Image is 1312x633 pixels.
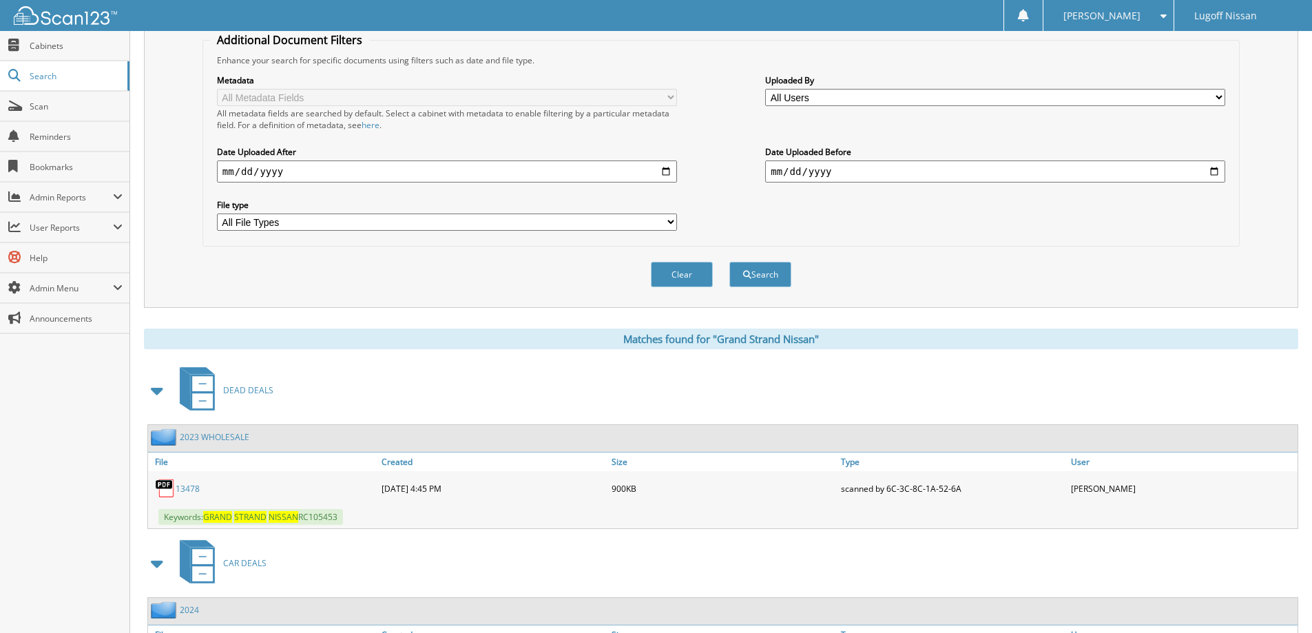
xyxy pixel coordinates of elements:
[171,536,267,590] a: CAR DEALS
[217,160,677,183] input: start
[217,146,677,158] label: Date Uploaded After
[362,119,379,131] a: here
[378,453,608,471] a: Created
[30,252,123,264] span: Help
[158,509,343,525] span: Keywords: RC105453
[217,199,677,211] label: File type
[837,453,1068,471] a: Type
[1063,12,1141,20] span: [PERSON_NAME]
[30,161,123,173] span: Bookmarks
[30,313,123,324] span: Announcements
[180,431,249,443] a: 2023 WHOLESALE
[14,6,117,25] img: scan123-logo-white.svg
[1194,12,1257,20] span: Lugoff Nissan
[30,101,123,112] span: Scan
[651,262,713,287] button: Clear
[765,146,1225,158] label: Date Uploaded Before
[30,40,123,52] span: Cabinets
[210,32,369,48] legend: Additional Document Filters
[203,511,232,523] span: GRAND
[1068,453,1298,471] a: User
[608,475,838,502] div: 900KB
[217,74,677,86] label: Metadata
[155,478,176,499] img: PDF.png
[30,222,113,234] span: User Reports
[151,428,180,446] img: folder2.png
[1243,567,1312,633] iframe: Chat Widget
[176,483,200,495] a: 13478
[729,262,791,287] button: Search
[151,601,180,619] img: folder2.png
[223,384,273,396] span: DEAD DEALS
[210,54,1232,66] div: Enhance your search for specific documents using filters such as date and file type.
[30,70,121,82] span: Search
[378,475,608,502] div: [DATE] 4:45 PM
[223,557,267,569] span: CAR DEALS
[217,107,677,131] div: All metadata fields are searched by default. Select a cabinet with metadata to enable filtering b...
[30,191,113,203] span: Admin Reports
[765,74,1225,86] label: Uploaded By
[608,453,838,471] a: Size
[30,282,113,294] span: Admin Menu
[180,604,199,616] a: 2024
[269,511,298,523] span: NISSAN
[171,363,273,417] a: DEAD DEALS
[765,160,1225,183] input: end
[144,329,1298,349] div: Matches found for "Grand Strand Nissan"
[837,475,1068,502] div: scanned by 6C-3C-8C-1A-52-6A
[234,511,267,523] span: STRAND
[1068,475,1298,502] div: [PERSON_NAME]
[30,131,123,143] span: Reminders
[148,453,378,471] a: File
